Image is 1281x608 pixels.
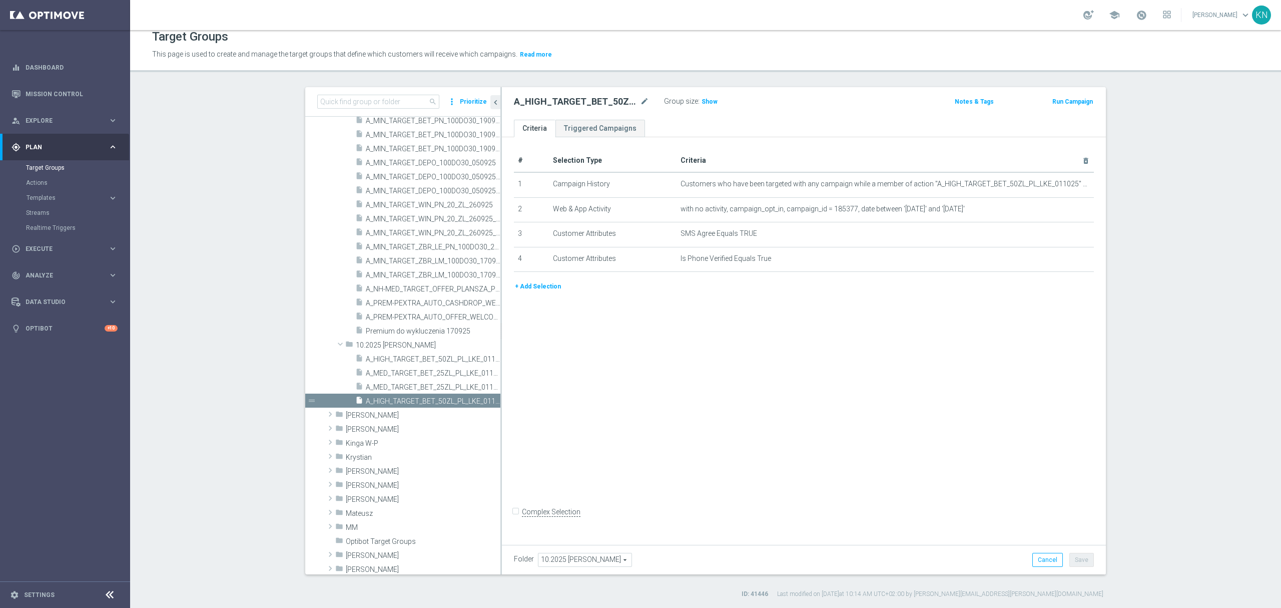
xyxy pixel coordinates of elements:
span: keyboard_arrow_down [1240,10,1251,21]
div: KN [1252,6,1271,25]
i: keyboard_arrow_right [108,270,118,280]
i: folder [335,494,343,506]
i: folder [335,480,343,492]
button: equalizer Dashboard [11,64,118,72]
button: Read more [519,49,553,60]
i: insert_drive_file [355,172,363,183]
i: folder [335,564,343,576]
span: A_MIN_TARGET_ZBR_LM_100DO30_170925 [366,257,500,265]
span: A_MED_TARGET_BET_25ZL_PL_LKE_011025 [366,369,500,378]
i: folder [335,438,343,450]
i: insert_drive_file [355,368,363,380]
i: keyboard_arrow_right [108,193,118,203]
div: Explore [12,116,108,125]
i: insert_drive_file [355,382,363,394]
button: Run Campaign [1051,96,1094,107]
span: Optibot Target Groups [346,537,500,546]
td: Campaign History [549,172,677,197]
a: Streams [26,209,104,217]
span: A_MIN_TARGET_BET_PN_100DO30_190925 [366,117,500,125]
i: insert_drive_file [355,354,363,366]
span: Kasia K. [346,425,500,434]
i: insert_drive_file [355,396,363,408]
button: play_circle_outline Execute keyboard_arrow_right [11,245,118,253]
i: person_search [12,116,21,125]
span: Execute [26,246,108,252]
span: Is Phone Verified Equals True [681,254,771,263]
span: Customers who have been targeted with any campaign while a member of action "A_HIGH_TARGET_BET_50... [681,180,1090,188]
a: Criteria [514,120,555,137]
button: Save [1069,553,1094,567]
div: Templates [27,195,108,201]
div: Actions [26,175,129,190]
i: insert_drive_file [355,326,363,338]
th: Selection Type [549,149,677,172]
i: equalizer [12,63,21,72]
a: Actions [26,179,104,187]
button: Mission Control [11,90,118,98]
i: insert_drive_file [355,242,363,253]
div: Templates [26,190,129,205]
i: insert_drive_file [355,214,363,225]
i: insert_drive_file [355,284,363,295]
div: Plan [12,143,108,152]
span: school [1109,10,1120,21]
span: Mateusz [346,509,500,518]
i: insert_drive_file [355,144,363,155]
div: Optibot [12,315,118,342]
a: [PERSON_NAME]keyboard_arrow_down [1191,8,1252,23]
span: A_MIN_TARGET_DEPO_100DO30_050925_PUSH [366,173,500,181]
div: Data Studio [12,297,108,307]
span: Criteria [681,156,706,164]
button: Notes & Tags [954,96,995,107]
span: 10.2025 Kamil N. [356,341,500,350]
span: Maria M. [346,481,500,490]
span: Premium do wykluczenia 170925 [366,327,500,336]
i: insert_drive_file [355,298,363,310]
i: keyboard_arrow_right [108,116,118,125]
i: insert_drive_file [355,312,363,324]
i: insert_drive_file [355,130,363,141]
i: folder [335,424,343,436]
i: folder [335,508,343,520]
label: Last modified on [DATE] at 10:14 AM UTC+02:00 by [PERSON_NAME][EMAIL_ADDRESS][PERSON_NAME][DOMAIN... [777,590,1103,598]
span: A_MIN_TARGET_WIN_PN_20_ZL_260925_PUSH [366,229,500,237]
i: insert_drive_file [355,158,363,169]
span: A_MIN_TARGET_WIN_PN_20_ZL_260925_INAPP [366,215,500,223]
a: Realtime Triggers [26,224,104,232]
a: Triggered Campaigns [555,120,645,137]
i: insert_drive_file [355,228,363,239]
span: A_MIN_TARGET_ZBR_LM_100DO30_170925_PUSH [366,271,500,279]
span: A_MIN_TARGET_ZBR_LE_PN_100DO30_250925 [366,243,500,251]
button: track_changes Analyze keyboard_arrow_right [11,271,118,279]
div: lightbulb Optibot +10 [11,325,118,333]
label: Folder [514,555,534,563]
i: insert_drive_file [355,270,363,281]
div: Execute [12,244,108,253]
span: Kinga W-P [346,439,500,448]
div: Mission Control [12,81,118,107]
td: 1 [514,172,549,197]
span: This page is used to create and manage the target groups that define which customers will receive... [152,50,517,58]
td: Customer Attributes [549,222,677,247]
i: more_vert [447,95,457,109]
span: A_HIGH_TARGET_BET_50ZL_PL_LKE_011025_SMS [366,397,500,406]
td: 2 [514,197,549,222]
i: folder [335,410,343,422]
button: gps_fixed Plan keyboard_arrow_right [11,143,118,151]
label: Complex Selection [522,507,580,517]
div: Realtime Triggers [26,220,129,235]
div: Templates keyboard_arrow_right [26,194,118,202]
span: A_MIN_TARGET_BET_PN_100DO30_190925_MAIL [366,131,500,139]
button: Prioritize [458,95,488,109]
span: MM [346,523,500,532]
i: chevron_left [491,98,500,107]
span: Patryk P. [346,551,500,560]
span: Kamil R. [346,411,500,420]
a: Settings [24,592,55,598]
i: folder [335,452,343,464]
